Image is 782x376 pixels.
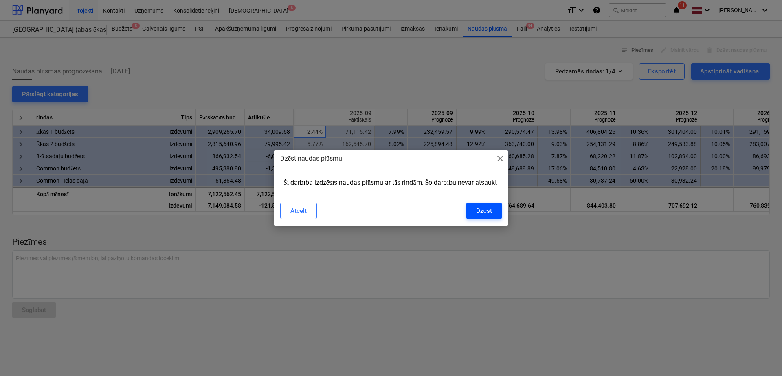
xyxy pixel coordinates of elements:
[280,175,502,190] div: Šī darbība izdzēsīs naudas plūsmu ar tās rindām. Šo darbību nevar atsaukt
[476,206,492,216] div: Dzēst
[741,337,782,376] iframe: Chat Widget
[466,203,502,219] button: Dzēst
[495,154,505,164] span: close
[290,206,307,216] div: Atcelt
[280,154,342,164] p: Dzēst naudas plūsmu
[280,203,317,219] button: Atcelt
